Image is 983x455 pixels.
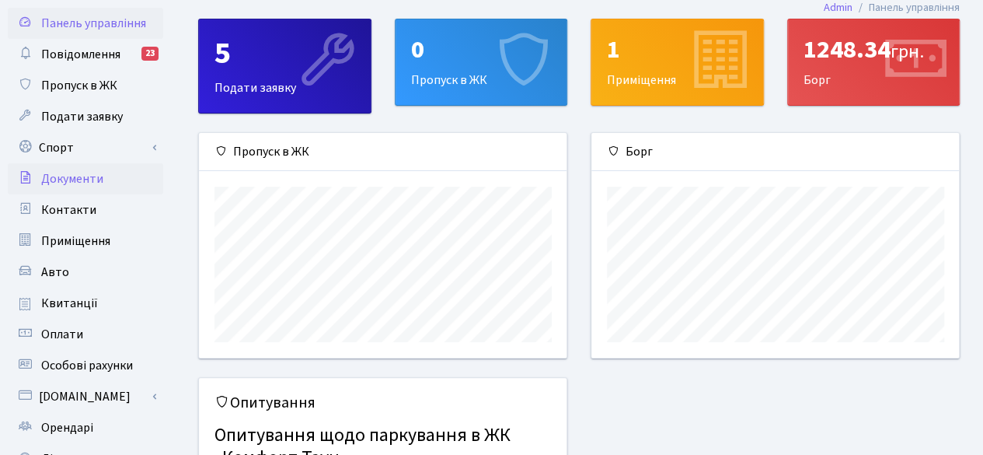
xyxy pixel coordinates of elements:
[8,412,163,443] a: Орендарі
[8,101,163,132] a: Подати заявку
[41,357,133,374] span: Особові рахунки
[41,419,93,436] span: Орендарі
[8,288,163,319] a: Квитанції
[41,264,69,281] span: Авто
[41,46,120,63] span: Повідомлення
[8,226,163,257] a: Приміщення
[199,19,371,113] div: Подати заявку
[591,133,959,171] div: Борг
[214,35,355,72] div: 5
[41,77,117,94] span: Пропуск в ЖК
[8,194,163,226] a: Контакти
[8,257,163,288] a: Авто
[591,19,764,106] a: 1Приміщення
[8,381,163,412] a: [DOMAIN_NAME]
[214,394,551,412] h5: Опитування
[8,132,163,163] a: Спорт
[41,108,123,125] span: Подати заявку
[41,326,83,343] span: Оплати
[607,35,748,65] div: 1
[198,19,371,114] a: 5Подати заявку
[41,170,103,187] span: Документи
[395,19,568,106] a: 0Пропуск в ЖК
[41,201,96,219] span: Контакти
[788,19,960,105] div: Борг
[8,163,163,194] a: Документи
[803,35,944,65] div: 1248.34
[396,19,567,105] div: Пропуск в ЖК
[41,295,98,312] span: Квитанції
[591,19,763,105] div: Приміщення
[41,15,146,32] span: Панель управління
[411,35,552,65] div: 0
[8,70,163,101] a: Пропуск в ЖК
[8,350,163,381] a: Особові рахунки
[199,133,566,171] div: Пропуск в ЖК
[41,233,110,250] span: Приміщення
[141,47,159,61] div: 23
[8,39,163,70] a: Повідомлення23
[8,319,163,350] a: Оплати
[8,8,163,39] a: Панель управління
